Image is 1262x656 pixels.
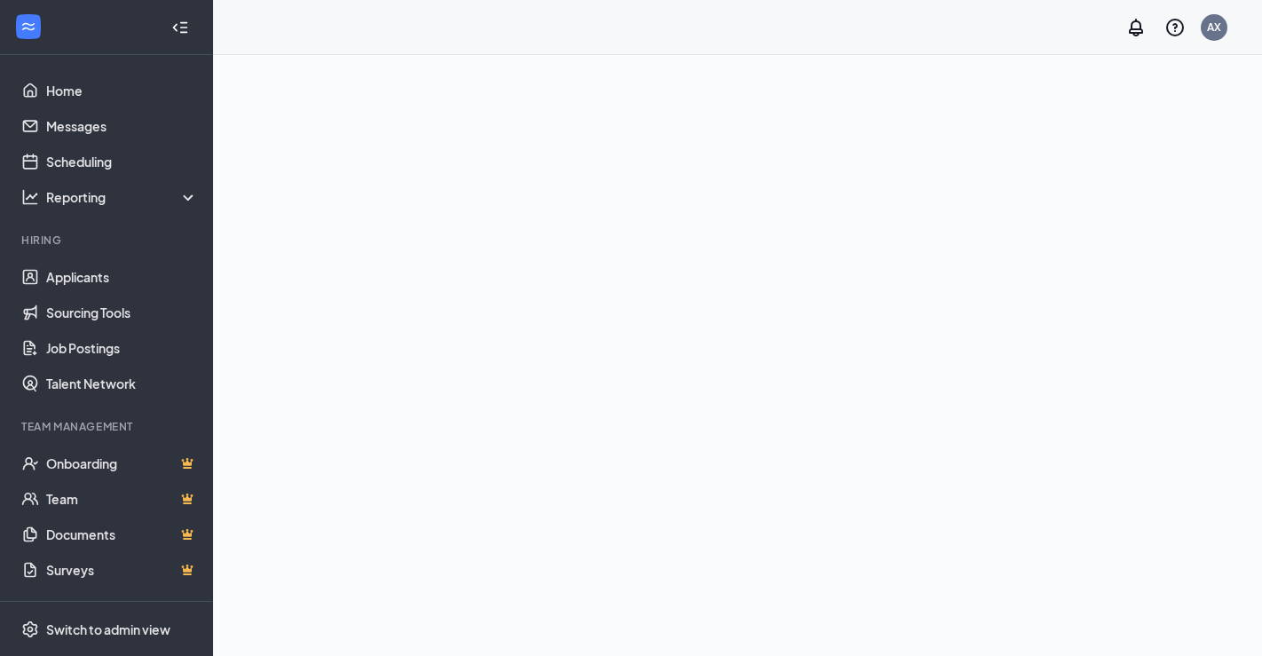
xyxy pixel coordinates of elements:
[21,620,39,638] svg: Settings
[46,73,198,108] a: Home
[46,188,199,206] div: Reporting
[1164,17,1186,38] svg: QuestionInfo
[46,144,198,179] a: Scheduling
[46,517,198,552] a: DocumentsCrown
[171,19,189,36] svg: Collapse
[46,552,198,588] a: SurveysCrown
[46,259,198,295] a: Applicants
[21,233,194,248] div: Hiring
[46,108,198,144] a: Messages
[46,295,198,330] a: Sourcing Tools
[20,18,37,36] svg: WorkstreamLogo
[21,188,39,206] svg: Analysis
[21,419,194,434] div: Team Management
[46,620,170,638] div: Switch to admin view
[46,330,198,366] a: Job Postings
[46,481,198,517] a: TeamCrown
[1125,17,1147,38] svg: Notifications
[46,446,198,481] a: OnboardingCrown
[46,366,198,401] a: Talent Network
[1207,20,1221,35] div: AX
